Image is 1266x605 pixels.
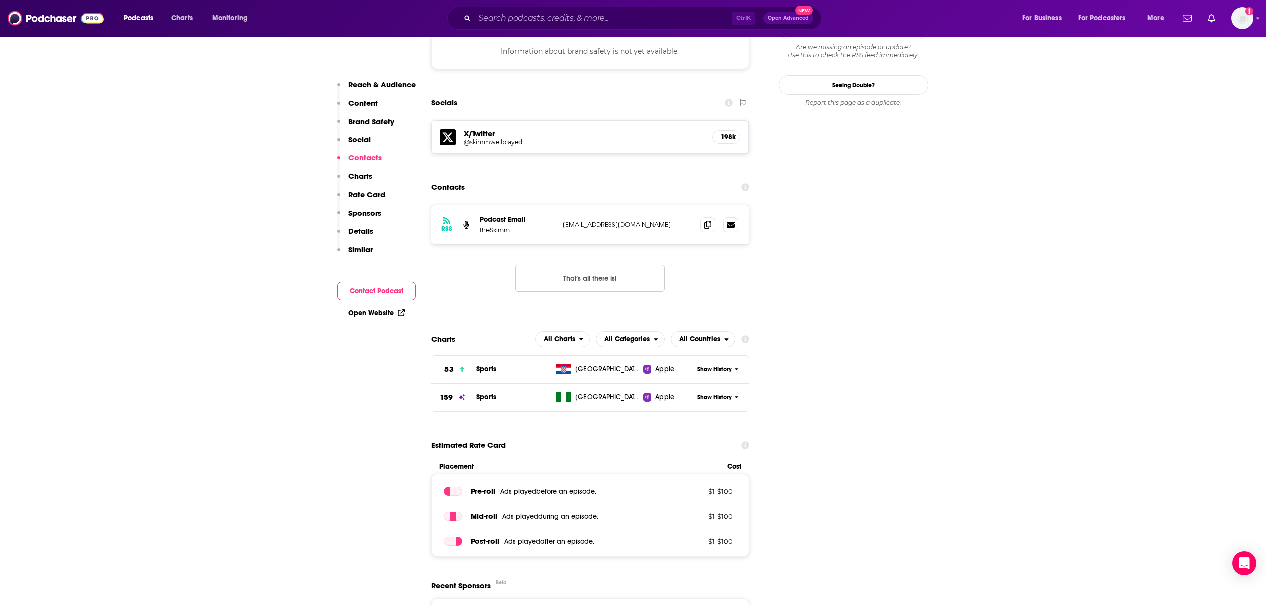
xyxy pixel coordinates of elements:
a: [GEOGRAPHIC_DATA] [552,392,643,402]
button: Social [337,135,371,153]
span: Monitoring [212,11,248,25]
span: Croatia [575,364,640,374]
span: Logged in as lexieflood [1231,7,1253,29]
span: Open Advanced [768,16,809,21]
button: open menu [1140,10,1177,26]
button: open menu [535,331,590,347]
span: All Countries [679,336,720,343]
span: Cost [727,462,741,471]
div: Are we missing an episode or update? Use this to check the RSS feed immediately. [779,43,928,59]
button: Contact Podcast [337,282,416,300]
a: Charts [165,10,199,26]
svg: Add a profile image [1245,7,1253,15]
a: Show notifications dropdown [1179,10,1196,27]
span: For Podcasters [1078,11,1126,25]
div: Open Intercom Messenger [1232,551,1256,575]
span: Show History [697,365,732,374]
a: 159 [431,384,476,411]
button: Sponsors [337,208,381,227]
h2: Contacts [431,178,465,197]
h2: Countries [671,331,735,347]
p: Sponsors [348,208,381,218]
p: $ 1 - $ 100 [668,537,733,545]
button: Show profile menu [1231,7,1253,29]
p: Rate Card [348,190,385,199]
button: open menu [1072,10,1140,26]
span: Apple [655,392,674,402]
h3: RSS [441,225,452,233]
span: Apple [655,364,674,374]
h5: 198k [721,133,732,141]
p: Podcast Email [480,215,555,224]
span: Charts [171,11,193,25]
button: Show History [694,365,742,374]
h2: Categories [596,331,665,347]
p: Details [348,226,373,236]
h5: X/Twitter [464,129,704,138]
span: Recent Sponsors [431,581,491,590]
button: open menu [1015,10,1074,26]
p: theSkimm [480,226,555,234]
span: All Charts [544,336,575,343]
div: Search podcasts, credits, & more... [457,7,831,30]
h3: 159 [440,392,453,403]
h2: Platforms [535,331,590,347]
div: Report this page as a duplicate. [779,99,928,107]
a: [GEOGRAPHIC_DATA] [552,364,643,374]
a: Show notifications dropdown [1204,10,1219,27]
p: [EMAIL_ADDRESS][DOMAIN_NAME] [563,220,692,229]
span: Pre -roll [471,486,495,496]
button: Rate Card [337,190,385,208]
span: Estimated Rate Card [431,436,506,454]
a: Apple [643,364,694,374]
span: More [1147,11,1164,25]
p: Contacts [348,153,382,162]
button: Open AdvancedNew [763,12,813,24]
button: Content [337,98,378,117]
span: Show History [697,393,732,402]
span: All Categories [604,336,650,343]
a: Apple [643,392,694,402]
span: Nigeria [575,392,640,402]
span: For Business [1022,11,1062,25]
a: Sports [476,393,496,401]
a: @skimmwellplayed [464,138,704,146]
img: Podchaser - Follow, Share and Rate Podcasts [8,9,104,28]
a: Seeing Double? [779,75,928,95]
span: Ctrl K [732,12,755,25]
p: Content [348,98,378,108]
span: Mid -roll [471,511,497,521]
button: Similar [337,245,373,263]
button: open menu [671,331,735,347]
img: User Profile [1231,7,1253,29]
span: Podcasts [124,11,153,25]
button: open menu [596,331,665,347]
input: Search podcasts, credits, & more... [475,10,732,26]
button: Reach & Audience [337,80,416,98]
span: Ads played after an episode . [504,537,594,546]
span: New [795,6,813,15]
p: $ 1 - $ 100 [668,512,733,520]
span: Placement [439,462,719,471]
p: Reach & Audience [348,80,416,89]
button: open menu [117,10,166,26]
button: Brand Safety [337,117,394,135]
button: Show History [694,393,742,402]
p: $ 1 - $ 100 [668,487,733,495]
a: 53 [431,356,476,383]
h2: Socials [431,93,457,112]
button: open menu [205,10,261,26]
a: Open Website [348,309,405,317]
span: Ads played during an episode . [502,512,598,521]
p: Similar [348,245,373,254]
div: Beta [496,579,507,586]
span: Post -roll [471,536,499,546]
span: Ads played before an episode . [500,487,596,496]
p: Charts [348,171,372,181]
h2: Charts [431,334,455,344]
button: Charts [337,171,372,190]
p: Brand Safety [348,117,394,126]
button: Contacts [337,153,382,171]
